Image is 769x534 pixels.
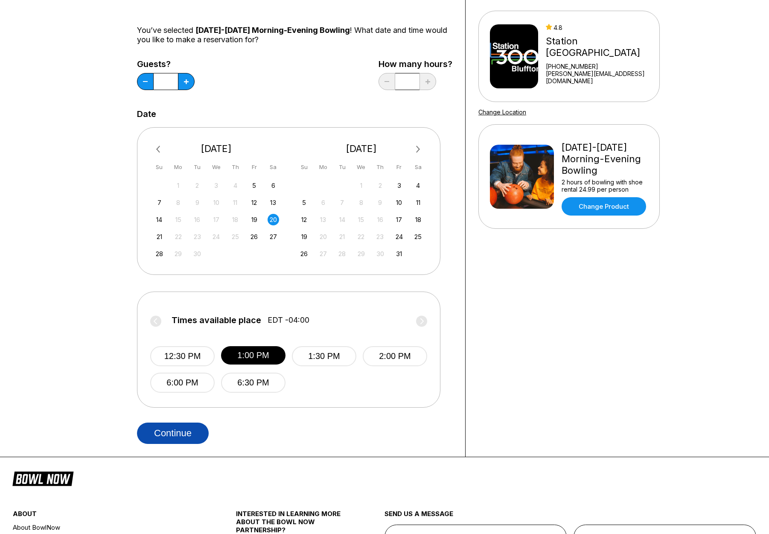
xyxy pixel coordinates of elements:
div: Not available Wednesday, October 8th, 2025 [355,197,367,208]
div: Not available Thursday, October 23rd, 2025 [374,231,386,242]
div: You’ve selected ! What date and time would you like to make a reservation for? [137,26,452,44]
div: Sa [268,161,279,173]
a: [PERSON_NAME][EMAIL_ADDRESS][DOMAIN_NAME] [546,70,656,85]
div: Choose Saturday, October 18th, 2025 [412,214,424,225]
div: 2 hours of bowling with shoe rental 24.99 per person [562,178,648,193]
div: about [13,510,199,522]
div: Not available Thursday, October 16th, 2025 [374,214,386,225]
div: Sa [412,161,424,173]
div: [DATE] [150,143,283,155]
button: 1:00 PM [221,346,285,365]
div: Not available Wednesday, October 29th, 2025 [355,248,367,260]
div: Fr [393,161,405,173]
div: Not available Monday, October 6th, 2025 [318,197,329,208]
div: Choose Saturday, September 13th, 2025 [268,197,279,208]
div: Choose Friday, October 31st, 2025 [393,248,405,260]
div: Not available Wednesday, September 17th, 2025 [210,214,222,225]
div: Not available Wednesday, October 22nd, 2025 [355,231,367,242]
div: Choose Friday, October 10th, 2025 [393,197,405,208]
div: Th [374,161,386,173]
div: month 2025-10 [297,179,425,260]
div: Choose Sunday, September 7th, 2025 [154,197,165,208]
div: Choose Saturday, October 4th, 2025 [412,180,424,191]
button: Next Month [411,143,425,156]
div: Choose Friday, September 5th, 2025 [248,180,260,191]
div: Not available Monday, September 1st, 2025 [172,180,184,191]
div: Not available Monday, September 8th, 2025 [172,197,184,208]
div: Choose Friday, September 19th, 2025 [248,214,260,225]
div: Choose Friday, October 17th, 2025 [393,214,405,225]
div: Choose Sunday, September 28th, 2025 [154,248,165,260]
span: Times available place [172,315,261,325]
button: 6:00 PM [150,373,215,393]
div: Not available Wednesday, September 10th, 2025 [210,197,222,208]
div: Not available Tuesday, September 9th, 2025 [192,197,203,208]
div: Tu [336,161,348,173]
div: Su [154,161,165,173]
div: Choose Saturday, September 6th, 2025 [268,180,279,191]
div: We [355,161,367,173]
div: Choose Sunday, September 21st, 2025 [154,231,165,242]
button: 2:00 PM [363,346,427,366]
div: 4.8 [546,24,656,31]
div: Not available Wednesday, September 3rd, 2025 [210,180,222,191]
div: Not available Monday, October 20th, 2025 [318,231,329,242]
div: Choose Friday, October 24th, 2025 [393,231,405,242]
div: Station [GEOGRAPHIC_DATA] [546,35,656,58]
div: Not available Thursday, September 18th, 2025 [230,214,241,225]
div: Choose Sunday, October 26th, 2025 [298,248,310,260]
div: Not available Monday, October 27th, 2025 [318,248,329,260]
div: Not available Wednesday, October 15th, 2025 [355,214,367,225]
div: month 2025-09 [152,179,280,260]
div: Not available Thursday, September 4th, 2025 [230,180,241,191]
div: Not available Thursday, September 11th, 2025 [230,197,241,208]
div: Not available Tuesday, September 16th, 2025 [192,214,203,225]
a: Change Location [478,108,526,116]
button: 6:30 PM [221,373,285,393]
div: Not available Tuesday, October 7th, 2025 [336,197,348,208]
div: Choose Saturday, October 25th, 2025 [412,231,424,242]
div: Choose Friday, October 3rd, 2025 [393,180,405,191]
div: Not available Monday, September 29th, 2025 [172,248,184,260]
div: Not available Tuesday, September 23rd, 2025 [192,231,203,242]
span: [DATE]-[DATE] Morning-Evening Bowling [195,26,350,35]
div: Not available Monday, October 13th, 2025 [318,214,329,225]
button: Previous Month [152,143,166,156]
div: Choose Sunday, October 12th, 2025 [298,214,310,225]
div: [DATE]-[DATE] Morning-Evening Bowling [562,142,648,176]
div: Not available Thursday, October 2nd, 2025 [374,180,386,191]
div: Choose Friday, September 26th, 2025 [248,231,260,242]
div: [PHONE_NUMBER] [546,63,656,70]
div: Not available Monday, September 22nd, 2025 [172,231,184,242]
div: Not available Wednesday, September 24th, 2025 [210,231,222,242]
label: How many hours? [379,59,452,69]
div: We [210,161,222,173]
div: Not available Tuesday, October 21st, 2025 [336,231,348,242]
div: Choose Saturday, September 27th, 2025 [268,231,279,242]
div: Not available Thursday, October 30th, 2025 [374,248,386,260]
div: Not available Tuesday, October 14th, 2025 [336,214,348,225]
div: Choose Sunday, October 5th, 2025 [298,197,310,208]
div: send us a message [384,510,756,525]
label: Guests? [137,59,195,69]
div: Su [298,161,310,173]
div: Tu [192,161,203,173]
div: Choose Friday, September 12th, 2025 [248,197,260,208]
div: Mo [172,161,184,173]
div: Not available Tuesday, October 28th, 2025 [336,248,348,260]
div: Choose Saturday, September 20th, 2025 [268,214,279,225]
label: Date [137,109,156,119]
div: Not available Monday, September 15th, 2025 [172,214,184,225]
div: Choose Sunday, September 14th, 2025 [154,214,165,225]
img: Station 300 Bluffton [490,24,538,88]
div: [DATE] [295,143,428,155]
div: Fr [248,161,260,173]
div: Mo [318,161,329,173]
div: Not available Wednesday, October 1st, 2025 [355,180,367,191]
a: About BowlNow [13,522,199,533]
div: Th [230,161,241,173]
img: Friday-Sunday Morning-Evening Bowling [490,145,554,209]
div: Not available Thursday, September 25th, 2025 [230,231,241,242]
div: Not available Tuesday, September 30th, 2025 [192,248,203,260]
a: Change Product [562,197,646,216]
